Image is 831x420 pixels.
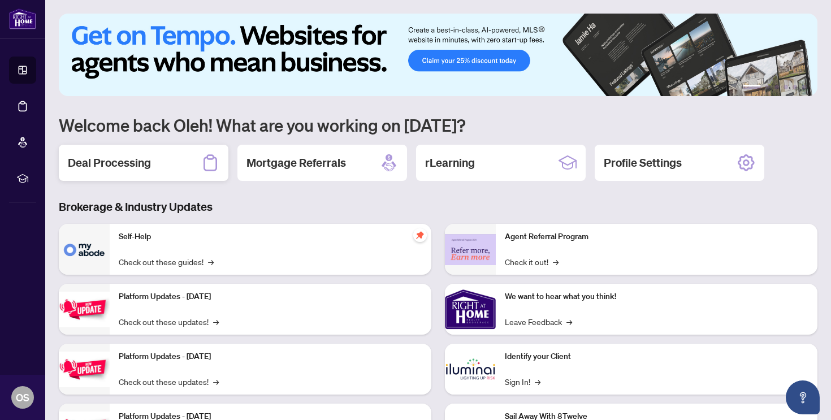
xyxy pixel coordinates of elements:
[119,231,422,243] p: Self-Help
[553,256,559,268] span: →
[505,231,808,243] p: Agent Referral Program
[213,315,219,328] span: →
[445,284,496,335] img: We want to hear what you think!
[445,344,496,395] img: Identify your Client
[59,114,817,136] h1: Welcome back Oleh! What are you working on [DATE]?
[213,375,219,388] span: →
[784,85,788,89] button: 4
[9,8,36,29] img: logo
[802,85,806,89] button: 6
[16,389,29,405] span: OS
[774,85,779,89] button: 3
[119,350,422,363] p: Platform Updates - [DATE]
[566,315,572,328] span: →
[119,315,219,328] a: Check out these updates!→
[59,352,110,387] img: Platform Updates - July 8, 2025
[786,380,820,414] button: Open asap
[505,291,808,303] p: We want to hear what you think!
[59,14,817,96] img: Slide 0
[793,85,797,89] button: 5
[505,350,808,363] p: Identify your Client
[535,375,540,388] span: →
[59,199,817,215] h3: Brokerage & Industry Updates
[119,256,214,268] a: Check out these guides!→
[119,375,219,388] a: Check out these updates!→
[425,155,475,171] h2: rLearning
[765,85,770,89] button: 2
[246,155,346,171] h2: Mortgage Referrals
[59,292,110,327] img: Platform Updates - July 21, 2025
[505,256,559,268] a: Check it out!→
[119,291,422,303] p: Platform Updates - [DATE]
[208,256,214,268] span: →
[68,155,151,171] h2: Deal Processing
[505,375,540,388] a: Sign In!→
[604,155,682,171] h2: Profile Settings
[743,85,761,89] button: 1
[445,234,496,265] img: Agent Referral Program
[59,224,110,275] img: Self-Help
[413,228,427,242] span: pushpin
[505,315,572,328] a: Leave Feedback→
